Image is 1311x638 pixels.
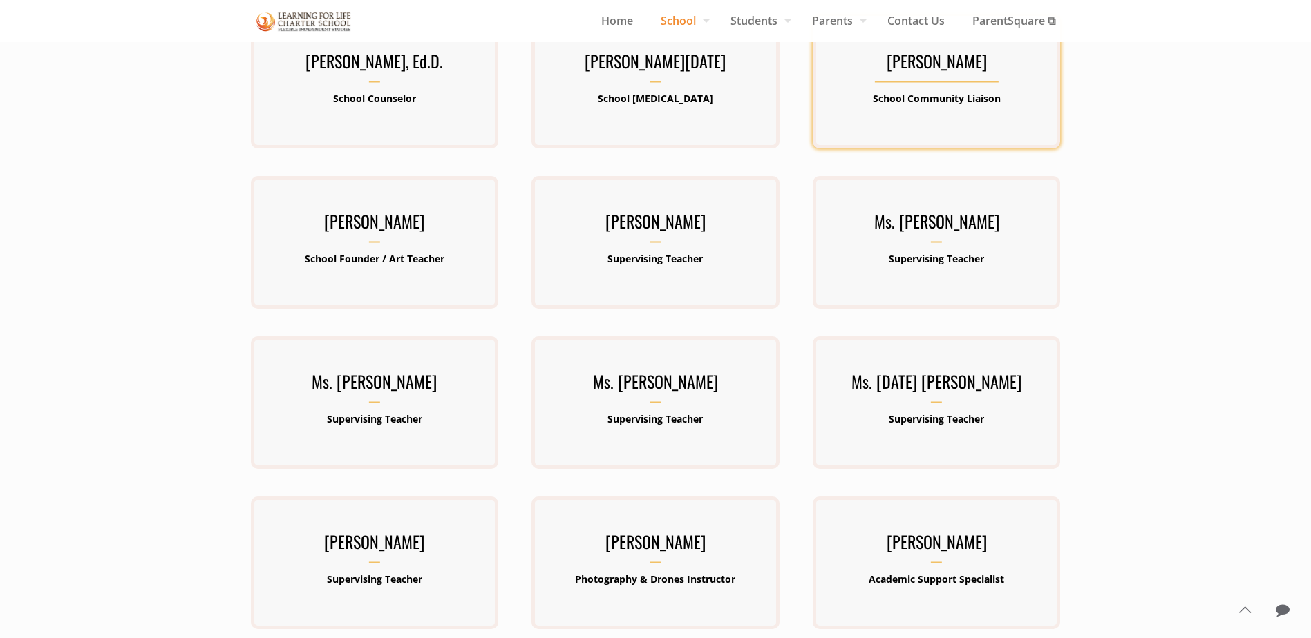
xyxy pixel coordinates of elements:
b: School Counselor [333,92,416,105]
b: Supervising Teacher [607,412,703,425]
h3: [PERSON_NAME] [813,47,1060,83]
b: School Founder / Art Teacher [305,252,444,265]
span: Home [587,10,647,31]
h3: Ms. [PERSON_NAME] [531,367,779,403]
b: Supervising Teacher [889,252,984,265]
h3: [PERSON_NAME] [813,528,1060,563]
b: School [MEDICAL_DATA] [598,92,713,105]
b: Supervising Teacher [889,412,984,425]
b: Academic Support Specialist [869,572,1004,586]
h3: [PERSON_NAME][DATE] [531,47,779,83]
span: Contact Us [874,10,959,31]
b: Photography & Drones Instructor [575,572,735,586]
span: ParentSquare ⧉ [959,10,1069,31]
span: Parents [798,10,874,31]
span: Students [717,10,798,31]
a: Back to top icon [1230,595,1259,624]
b: Supervising Teacher [327,572,422,586]
h3: [PERSON_NAME] [531,528,779,563]
b: Supervising Teacher [327,412,422,425]
h3: [PERSON_NAME], Ed.D. [251,47,498,83]
span: School [647,10,717,31]
h3: [PERSON_NAME] [531,207,779,243]
h3: [PERSON_NAME] [251,207,498,243]
h3: Ms. [PERSON_NAME] [813,207,1060,243]
h3: [PERSON_NAME] [251,528,498,563]
b: Supervising Teacher [607,252,703,265]
img: Staff [256,10,352,34]
h3: Ms. [PERSON_NAME] [251,367,498,403]
h3: Ms. [DATE] [PERSON_NAME] [813,367,1060,403]
b: School Community Liaison [873,92,1001,105]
